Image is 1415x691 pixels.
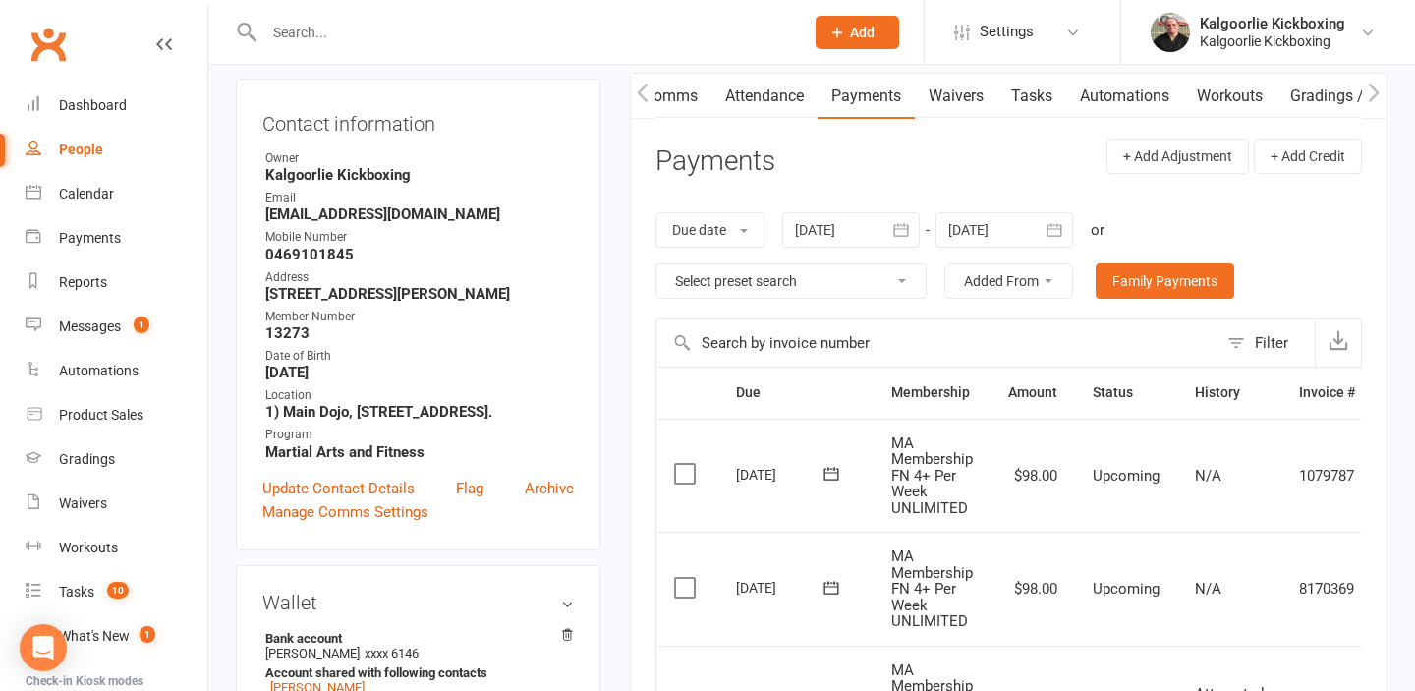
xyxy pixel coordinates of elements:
a: Workouts [1183,74,1276,119]
a: Dashboard [26,84,207,128]
strong: Kalgoorlie Kickboxing [265,166,574,184]
a: Update Contact Details [262,477,415,500]
button: + Add Adjustment [1106,139,1249,174]
a: People [26,128,207,172]
input: Search... [258,19,790,46]
div: Program [265,426,574,444]
th: Due [718,368,874,418]
span: Upcoming [1093,467,1160,485]
span: Settings [980,10,1034,54]
strong: Bank account [265,631,564,646]
button: + Add Credit [1254,139,1362,174]
button: Due date [655,212,764,248]
span: 1 [140,626,155,643]
div: Product Sales [59,407,143,423]
input: Search by invoice number [656,319,1217,367]
th: Membership [874,368,990,418]
div: Email [265,189,574,207]
th: Status [1075,368,1177,418]
div: Location [265,386,574,405]
a: Reports [26,260,207,305]
div: [DATE] [736,459,826,489]
span: 10 [107,582,129,599]
h3: Payments [655,146,775,177]
div: Filter [1255,331,1288,355]
button: Filter [1217,319,1315,367]
div: Automations [59,363,139,378]
div: Kalgoorlie Kickboxing [1200,32,1345,50]
h3: Contact information [262,105,574,135]
a: Calendar [26,172,207,216]
span: N/A [1195,580,1221,598]
strong: 13273 [265,324,574,342]
span: xxxx 6146 [365,646,419,661]
div: [DATE] [736,572,826,603]
div: Open Intercom Messenger [20,624,67,671]
a: Messages 1 [26,305,207,349]
div: Payments [59,230,121,246]
a: Archive [525,477,574,500]
a: What's New1 [26,614,207,659]
div: Address [265,268,574,287]
div: Reports [59,274,107,290]
a: Gradings [26,437,207,482]
th: Invoice # [1281,368,1373,418]
a: Manage Comms Settings [262,500,428,524]
div: Tasks [59,584,94,600]
div: People [59,142,103,157]
a: Family Payments [1096,263,1234,299]
a: Tasks [997,74,1066,119]
a: Product Sales [26,393,207,437]
strong: 0469101845 [265,246,574,263]
div: Mobile Number [265,228,574,247]
span: N/A [1195,467,1221,485]
td: $98.00 [990,532,1075,646]
a: Flag [456,477,483,500]
button: Added From [944,263,1073,299]
strong: Martial Arts and Fitness [265,443,574,461]
button: Add [816,16,899,49]
strong: [EMAIL_ADDRESS][DOMAIN_NAME] [265,205,574,223]
a: Payments [26,216,207,260]
a: Automations [1066,74,1183,119]
span: Upcoming [1093,580,1160,598]
td: $98.00 [990,419,1075,533]
th: Amount [990,368,1075,418]
a: Tasks 10 [26,570,207,614]
div: Gradings [59,451,115,467]
th: History [1177,368,1281,418]
a: Waivers [915,74,997,119]
div: Calendar [59,186,114,202]
a: Workouts [26,526,207,570]
div: Dashboard [59,97,127,113]
a: Clubworx [24,20,73,69]
strong: [DATE] [265,364,574,381]
div: What's New [59,628,130,644]
div: Owner [265,149,574,168]
td: 1079787 [1281,419,1373,533]
a: Payments [818,74,915,119]
h3: Wallet [262,592,574,613]
a: Automations [26,349,207,393]
img: thumb_image1664779456.png [1151,13,1190,52]
td: 8170369 [1281,532,1373,646]
span: MA Membership FN 4+ Per Week UNLIMITED [891,434,973,517]
div: Messages [59,318,121,334]
a: Comms [630,74,711,119]
strong: 1) Main Dojo, [STREET_ADDRESS]. [265,403,574,421]
div: Member Number [265,308,574,326]
div: Kalgoorlie Kickboxing [1200,15,1345,32]
strong: Account shared with following contacts [265,665,564,680]
div: Waivers [59,495,107,511]
span: Add [850,25,875,40]
span: 1 [134,317,149,333]
div: Date of Birth [265,347,574,366]
div: Workouts [59,540,118,555]
a: Attendance [711,74,818,119]
a: Waivers [26,482,207,526]
span: MA Membership FN 4+ Per Week UNLIMITED [891,547,973,630]
div: or [1091,218,1104,242]
strong: [STREET_ADDRESS][PERSON_NAME] [265,285,574,303]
